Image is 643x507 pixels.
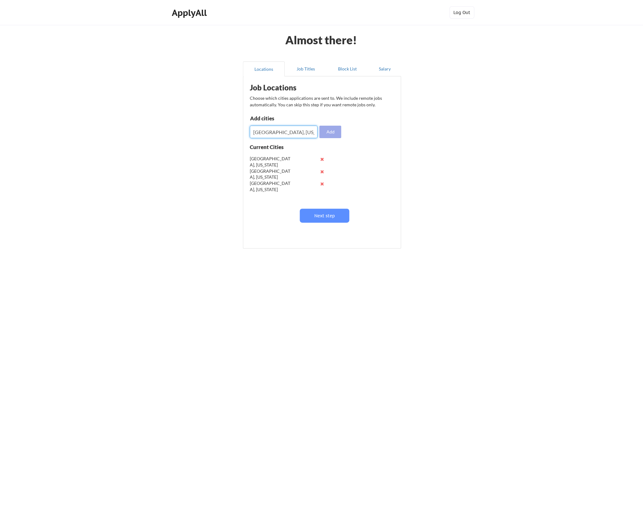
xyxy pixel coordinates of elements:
[250,95,393,108] div: Choose which cities applications are sent to. We include remote jobs automatically. You can skip ...
[300,209,349,223] button: Next step
[250,116,315,121] div: Add cities
[250,180,291,192] div: [GEOGRAPHIC_DATA], [US_STATE]
[285,61,326,76] button: Job Titles
[250,126,317,138] input: Type here...
[250,144,297,150] div: Current Cities
[449,6,474,19] button: Log Out
[172,7,209,18] div: ApplyAll
[326,61,368,76] button: Block List
[319,126,341,138] button: Add
[250,168,291,180] div: [GEOGRAPHIC_DATA], [US_STATE]
[278,34,365,46] div: Almost there!
[243,61,285,76] button: Locations
[250,156,291,168] div: [GEOGRAPHIC_DATA], [US_STATE]
[250,84,328,91] div: Job Locations
[368,61,401,76] button: Salary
